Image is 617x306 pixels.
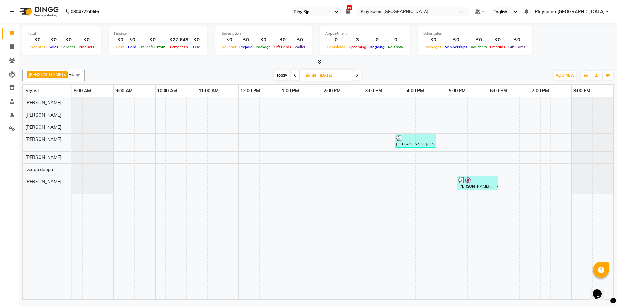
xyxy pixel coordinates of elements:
[28,31,96,36] div: Total
[423,36,443,44] div: ₹0
[16,3,60,21] img: logo
[25,179,61,185] span: [PERSON_NAME]
[77,36,96,44] div: ₹0
[69,72,79,77] span: +6
[443,45,469,49] span: Memberships
[220,31,307,36] div: Redemption
[405,86,425,95] a: 4:00 PM
[347,36,368,44] div: 3
[395,135,435,147] div: [PERSON_NAME], TK01, 03:45 PM-04:45 PM, Acrylic Removals
[469,45,488,49] span: Vouchers
[220,36,238,44] div: ₹0
[423,31,527,36] div: Other sales
[126,45,138,49] span: Card
[60,36,77,44] div: ₹0
[114,36,126,44] div: ₹0
[363,86,384,95] a: 3:00 PM
[347,45,368,49] span: Upcoming
[447,86,467,95] a: 5:00 PM
[325,31,405,36] div: Appointment
[220,45,238,49] span: Voucher
[25,88,39,93] span: Stylist
[72,86,93,95] a: 8:00 AM
[47,36,60,44] div: ₹0
[25,124,61,130] span: [PERSON_NAME]
[458,177,498,189] div: [PERSON_NAME] n, TK02, 05:15 PM-06:15 PM, shampoo and conditioner [L'OREAL]
[71,3,99,21] b: 08047224946
[25,167,53,172] span: Deepa deepa
[272,45,293,49] span: Gift Cards
[443,36,469,44] div: ₹0
[280,86,300,95] a: 1:00 PM
[191,36,202,44] div: ₹0
[192,45,201,49] span: Due
[28,36,47,44] div: ₹0
[423,45,443,49] span: Packages
[238,36,254,44] div: ₹0
[47,45,60,49] span: Sales
[325,36,347,44] div: 0
[138,36,167,44] div: ₹0
[25,100,61,106] span: [PERSON_NAME]
[325,45,347,49] span: Completed
[114,31,202,36] div: Finance
[590,280,611,300] iframe: chat widget
[254,36,272,44] div: ₹0
[25,112,61,118] span: [PERSON_NAME]
[305,73,318,78] span: Tue
[29,72,63,77] span: [PERSON_NAME]
[25,136,61,142] span: [PERSON_NAME]
[28,45,47,49] span: Expenses
[254,45,272,49] span: Package
[507,36,527,44] div: ₹0
[368,36,386,44] div: 0
[554,71,576,80] button: ADD NEW
[77,45,96,49] span: Products
[572,86,592,95] a: 8:00 PM
[63,72,66,77] a: x
[239,86,262,95] a: 12:00 PM
[488,45,507,49] span: Prepaids
[272,36,293,44] div: ₹0
[386,36,405,44] div: 0
[556,73,575,78] span: ADD NEW
[126,36,138,44] div: ₹0
[138,45,167,49] span: Online/Custom
[293,36,307,44] div: ₹0
[197,86,220,95] a: 11:00 AM
[167,36,191,44] div: ₹27,648
[318,71,350,80] input: 2025-09-02
[156,86,179,95] a: 10:00 AM
[488,86,509,95] a: 6:00 PM
[114,45,126,49] span: Cash
[274,70,290,80] span: Today
[368,45,386,49] span: Ongoing
[293,45,307,49] span: Wallet
[488,36,507,44] div: ₹0
[168,45,190,49] span: Petty cash
[25,154,61,160] span: [PERSON_NAME]
[469,36,488,44] div: ₹0
[60,45,77,49] span: Services
[386,45,405,49] span: No show
[238,45,254,49] span: Prepaid
[322,86,342,95] a: 2:00 PM
[530,86,550,95] a: 7:00 PM
[346,9,350,14] a: 66
[347,5,352,10] span: 66
[114,86,134,95] a: 9:00 AM
[507,45,527,49] span: Gift Cards
[535,8,605,15] span: Playsalon [GEOGRAPHIC_DATA]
